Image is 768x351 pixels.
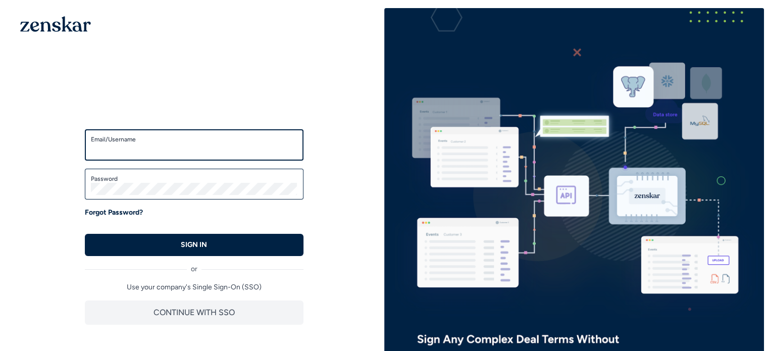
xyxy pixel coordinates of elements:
[91,135,297,143] label: Email/Username
[85,256,303,274] div: or
[85,234,303,256] button: SIGN IN
[85,208,143,218] a: Forgot Password?
[91,175,297,183] label: Password
[85,300,303,325] button: CONTINUE WITH SSO
[181,240,207,250] p: SIGN IN
[85,282,303,292] p: Use your company's Single Sign-On (SSO)
[20,16,91,32] img: 1OGAJ2xQqyY4LXKgY66KYq0eOWRCkrZdAb3gUhuVAqdWPZE9SRJmCz+oDMSn4zDLXe31Ii730ItAGKgCKgCCgCikA4Av8PJUP...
